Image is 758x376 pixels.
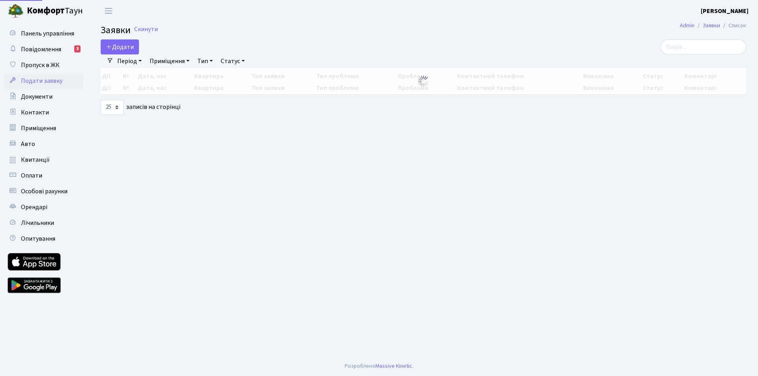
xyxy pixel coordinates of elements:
span: Контакти [21,108,49,117]
span: Додати [106,43,134,51]
img: Обробка... [417,75,430,88]
a: Admin [680,21,694,30]
a: Скинути [134,26,158,33]
span: Лічильники [21,219,54,227]
b: [PERSON_NAME] [701,7,749,15]
span: Панель управління [21,29,74,38]
a: Пропуск в ЖК [4,57,83,73]
a: Додати [101,39,139,54]
a: Massive Kinetic [375,362,412,370]
span: Таун [27,4,83,18]
a: Заявки [703,21,720,30]
span: Особові рахунки [21,187,68,196]
a: Лічильники [4,215,83,231]
span: Авто [21,140,35,148]
a: Особові рахунки [4,183,83,199]
span: Заявки [101,23,131,37]
a: Подати заявку [4,73,83,89]
select: записів на сторінці [101,100,124,115]
li: Список [720,21,746,30]
label: записів на сторінці [101,100,180,115]
a: [PERSON_NAME] [701,6,749,16]
span: Пропуск в ЖК [21,61,60,69]
a: Авто [4,136,83,152]
a: Опитування [4,231,83,247]
button: Переключити навігацію [99,4,118,17]
span: Орендарі [21,203,47,211]
span: Квитанції [21,155,50,164]
span: Оплати [21,171,42,180]
a: Період [114,54,145,68]
a: Приміщення [146,54,193,68]
a: Повідомлення3 [4,41,83,57]
div: Розроблено . [345,362,413,370]
span: Повідомлення [21,45,61,54]
a: Оплати [4,168,83,183]
span: Документи [21,92,53,101]
a: Панель управління [4,26,83,41]
a: Контакти [4,105,83,120]
img: logo.png [8,3,24,19]
a: Орендарі [4,199,83,215]
input: Пошук... [660,39,746,54]
a: Статус [218,54,248,68]
a: Документи [4,89,83,105]
a: Тип [194,54,216,68]
span: Подати заявку [21,77,62,85]
span: Опитування [21,234,55,243]
div: 3 [74,45,81,52]
span: Приміщення [21,124,56,133]
b: Комфорт [27,4,65,17]
a: Приміщення [4,120,83,136]
a: Квитанції [4,152,83,168]
nav: breadcrumb [668,17,758,34]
